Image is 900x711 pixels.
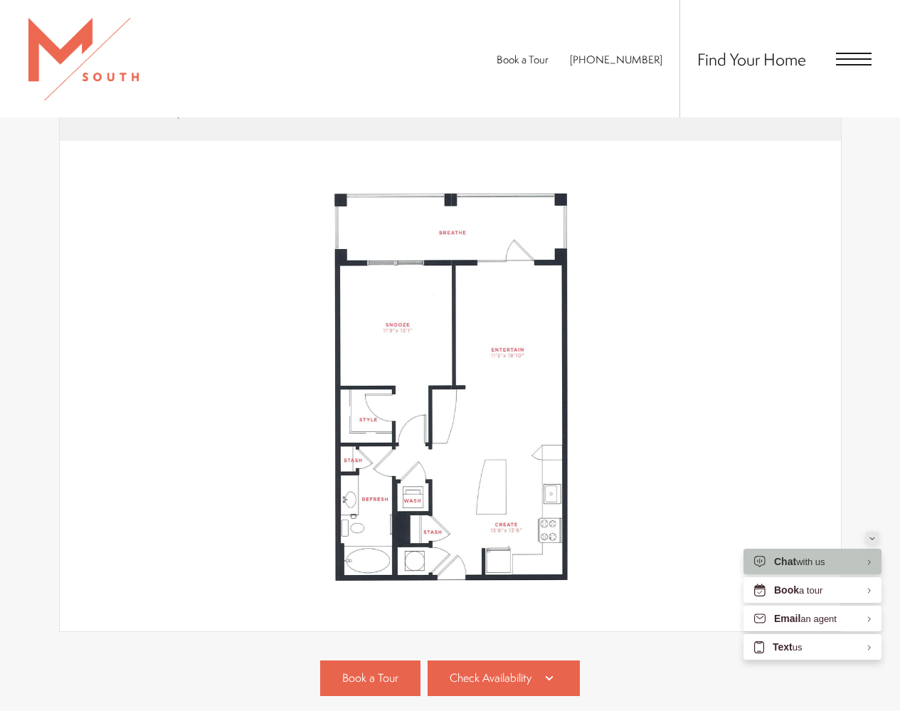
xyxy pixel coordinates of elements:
a: Find Your Home [697,48,806,70]
a: Call Us at 813-570-8014 [570,52,662,67]
span: Check Availability [450,670,531,686]
img: A2 - 1 bedroom floor plan layout with 1 bathroom and 780 square feet [60,141,841,631]
span: [PHONE_NUMBER] [570,52,662,67]
a: Check Availability [428,660,580,696]
a: Book a Tour [320,660,420,696]
img: MSouth [28,18,139,100]
span: Book a Tour [342,670,398,686]
a: Book a Tour [497,52,549,67]
button: Open Menu [836,53,872,65]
